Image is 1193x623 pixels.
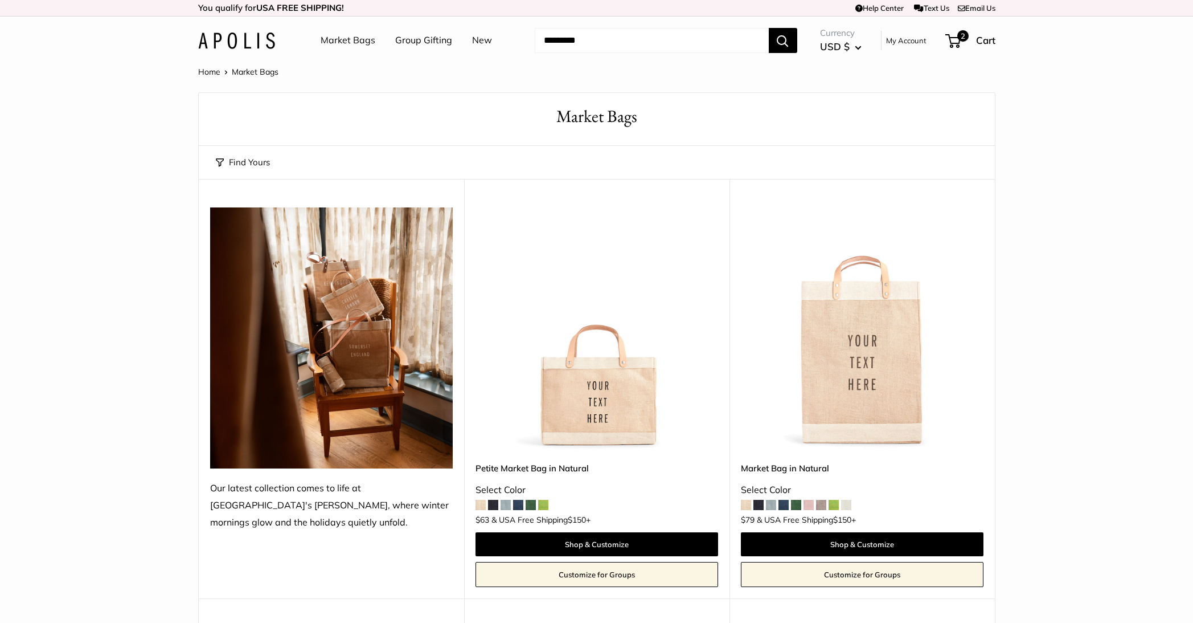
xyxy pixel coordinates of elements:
span: $150 [833,515,851,525]
a: My Account [886,34,926,47]
strong: USA FREE SHIPPING! [256,2,344,13]
a: Petite Market Bag in Natural [475,462,718,475]
h1: Market Bags [216,104,978,129]
div: Select Color [475,482,718,499]
img: Our latest collection comes to life at UK's Estelle Manor, where winter mornings glow and the hol... [210,207,453,469]
span: Cart [976,34,995,46]
a: New [472,32,492,49]
span: $150 [568,515,586,525]
a: Help Center [855,3,904,13]
div: Our latest collection comes to life at [GEOGRAPHIC_DATA]'s [PERSON_NAME], where winter mornings g... [210,480,453,531]
img: Apolis [198,32,275,49]
nav: Breadcrumb [198,64,278,79]
span: & USA Free Shipping + [757,516,856,524]
a: Market Bag in Natural [741,462,983,475]
span: $63 [475,515,489,525]
img: Market Bag in Natural [741,207,983,450]
span: USD $ [820,40,850,52]
a: Market Bags [321,32,375,49]
a: Shop & Customize [475,532,718,556]
button: USD $ [820,38,862,56]
span: & USA Free Shipping + [491,516,591,524]
span: $79 [741,515,755,525]
button: Search [769,28,797,53]
a: Text Us [914,3,949,13]
a: Petite Market Bag in NaturalPetite Market Bag in Natural [475,207,718,450]
a: 2 Cart [946,31,995,50]
a: Group Gifting [395,32,452,49]
button: Find Yours [216,154,270,170]
a: Home [198,67,220,77]
span: Currency [820,25,862,41]
span: 2 [957,30,968,42]
a: Market Bag in NaturalMarket Bag in Natural [741,207,983,450]
a: Shop & Customize [741,532,983,556]
div: Select Color [741,482,983,499]
a: Customize for Groups [475,562,718,587]
img: Petite Market Bag in Natural [475,207,718,450]
a: Email Us [958,3,995,13]
span: Market Bags [232,67,278,77]
input: Search... [535,28,769,53]
a: Customize for Groups [741,562,983,587]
